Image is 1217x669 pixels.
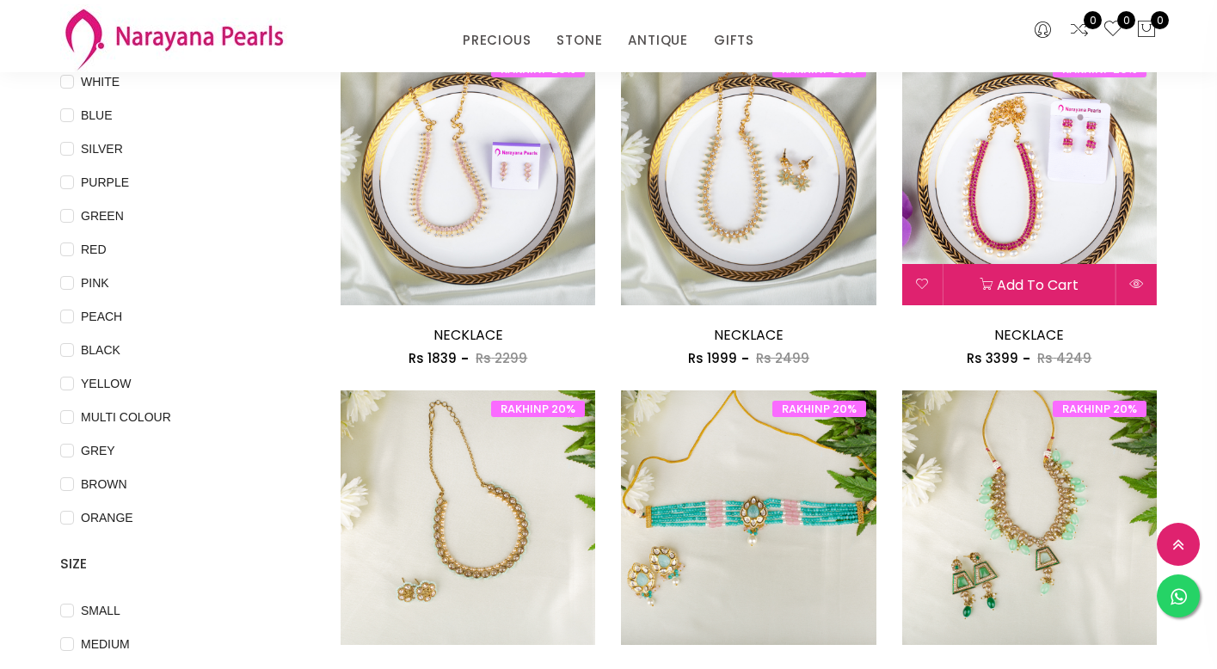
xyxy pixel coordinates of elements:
[1103,19,1123,41] a: 0
[756,349,809,367] span: Rs 2499
[714,325,784,345] a: NECKLACE
[688,349,737,367] span: Rs 1999
[74,307,129,326] span: PEACH
[556,28,602,53] a: STONE
[74,508,140,527] span: ORANGE
[74,173,136,192] span: PURPLE
[902,264,943,305] button: Add to wishlist
[74,635,137,654] span: MEDIUM
[476,349,527,367] span: Rs 2299
[74,475,134,494] span: BROWN
[943,264,1116,305] button: Add to cart
[1037,349,1091,367] span: Rs 4249
[74,240,114,259] span: RED
[628,28,688,53] a: ANTIQUE
[74,139,130,158] span: SILVER
[433,325,503,345] a: NECKLACE
[463,28,531,53] a: PRECIOUS
[74,72,126,91] span: WHITE
[74,601,127,620] span: SMALL
[74,273,116,292] span: PINK
[491,401,585,417] span: RAKHINP 20%
[409,349,457,367] span: Rs 1839
[1116,264,1157,305] button: Quick View
[1117,11,1135,29] span: 0
[714,28,754,53] a: GIFTS
[74,441,122,460] span: GREY
[74,206,131,225] span: GREEN
[74,374,138,393] span: YELLOW
[1053,401,1146,417] span: RAKHINP 20%
[1084,11,1102,29] span: 0
[74,106,120,125] span: BLUE
[1151,11,1169,29] span: 0
[967,349,1018,367] span: Rs 3399
[74,408,178,427] span: MULTI COLOUR
[772,401,866,417] span: RAKHINP 20%
[1136,19,1157,41] button: 0
[60,554,289,574] h4: SIZE
[1069,19,1090,41] a: 0
[994,325,1064,345] a: NECKLACE
[74,341,127,359] span: BLACK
